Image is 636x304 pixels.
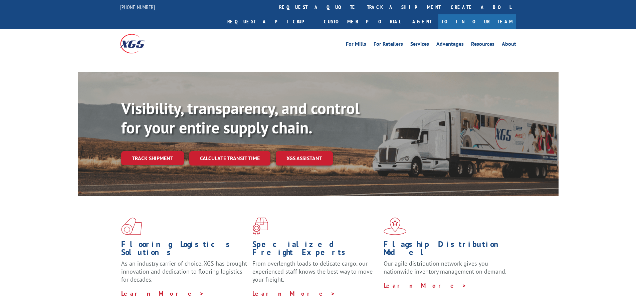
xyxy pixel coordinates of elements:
[121,151,184,165] a: Track shipment
[406,14,438,29] a: Agent
[384,218,407,235] img: xgs-icon-flagship-distribution-model-red
[121,218,142,235] img: xgs-icon-total-supply-chain-intelligence-red
[252,290,336,297] a: Learn More >
[436,41,464,49] a: Advantages
[410,41,429,49] a: Services
[252,218,268,235] img: xgs-icon-focused-on-flooring-red
[121,240,247,260] h1: Flooring Logistics Solutions
[121,260,247,283] span: As an industry carrier of choice, XGS has brought innovation and dedication to flooring logistics...
[319,14,406,29] a: Customer Portal
[189,151,270,166] a: Calculate transit time
[346,41,366,49] a: For Mills
[374,41,403,49] a: For Retailers
[384,240,510,260] h1: Flagship Distribution Model
[252,260,379,289] p: From overlength loads to delicate cargo, our experienced staff knows the best way to move your fr...
[384,282,467,289] a: Learn More >
[121,98,360,138] b: Visibility, transparency, and control for your entire supply chain.
[121,290,204,297] a: Learn More >
[438,14,516,29] a: Join Our Team
[384,260,506,275] span: Our agile distribution network gives you nationwide inventory management on demand.
[252,240,379,260] h1: Specialized Freight Experts
[120,4,155,10] a: [PHONE_NUMBER]
[502,41,516,49] a: About
[471,41,494,49] a: Resources
[222,14,319,29] a: Request a pickup
[276,151,333,166] a: XGS ASSISTANT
